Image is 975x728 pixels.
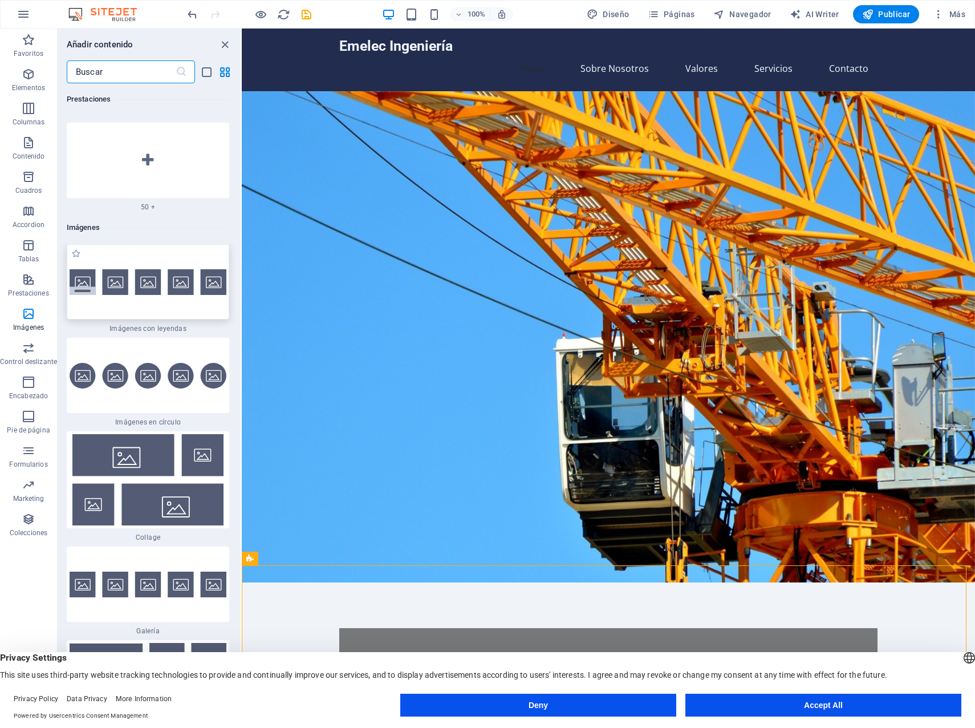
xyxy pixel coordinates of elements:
[218,38,231,51] button: close panel
[70,269,226,295] img: images-with-captions.svg
[185,7,199,21] button: undo
[582,5,634,23] button: Diseño
[13,494,44,503] p: Marketing
[67,626,229,636] span: Galería
[186,8,199,21] i: Deshacer: Añadir elemento (Ctrl+Z)
[67,431,229,542] div: Collage
[67,203,229,212] span: 50 +
[67,92,229,106] h6: Prestaciones
[467,7,485,21] h6: 100%
[9,460,47,469] p: Formularios
[790,9,839,20] span: AI Writer
[7,426,50,435] p: Pie de página
[71,249,81,258] span: Añadir a favoritos
[450,7,490,21] button: 100%
[928,5,970,23] button: Más
[862,9,911,20] span: Publicar
[70,363,226,389] img: images-circled.svg
[497,9,507,19] i: Al redimensionar, ajustar el nivel de zoom automáticamente para ajustarse al dispositivo elegido.
[709,5,776,23] button: Navegador
[218,65,231,79] button: grid-view
[10,528,47,537] p: Colecciones
[713,9,771,20] span: Navegador
[67,38,133,51] h6: Añadir contenido
[67,418,229,427] span: Imágenes en círculo
[14,49,43,58] p: Favoritos
[648,9,695,20] span: Páginas
[299,7,313,21] button: save
[582,5,634,23] div: Diseño (Ctrl+Alt+Y)
[277,8,290,21] i: Volver a cargar página
[15,186,42,195] p: Cuadros
[67,533,229,542] span: Collage
[643,5,700,23] button: Páginas
[67,60,176,83] input: Buscar
[67,244,229,333] div: Imágenes con leyendas
[254,7,267,21] button: Haz clic para salir del modo de previsualización y seguir editando
[933,9,965,20] span: Más
[587,9,629,20] span: Diseño
[67,324,229,333] span: Imágenes con leyendas
[13,152,45,161] p: Contenido
[9,391,48,401] p: Encabezado
[8,289,48,298] p: Prestaciones
[70,572,226,597] img: gallery.svg
[67,123,229,212] div: 50 +
[277,7,290,21] button: reload
[70,434,226,525] img: collage.svg
[13,323,44,332] p: Imágenes
[12,83,45,92] p: Elementos
[67,221,229,234] h6: Imágenes
[67,338,229,427] div: Imágenes en círculo
[853,5,920,23] button: Publicar
[13,118,45,127] p: Columnas
[785,5,844,23] button: AI Writer
[300,8,313,21] i: Guardar (Ctrl+S)
[70,643,226,720] img: image-grid.svg
[67,547,229,636] div: Galería
[200,65,213,79] button: list-view
[13,220,44,229] p: Accordion
[18,254,39,264] p: Tablas
[66,7,151,21] img: Editor Logo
